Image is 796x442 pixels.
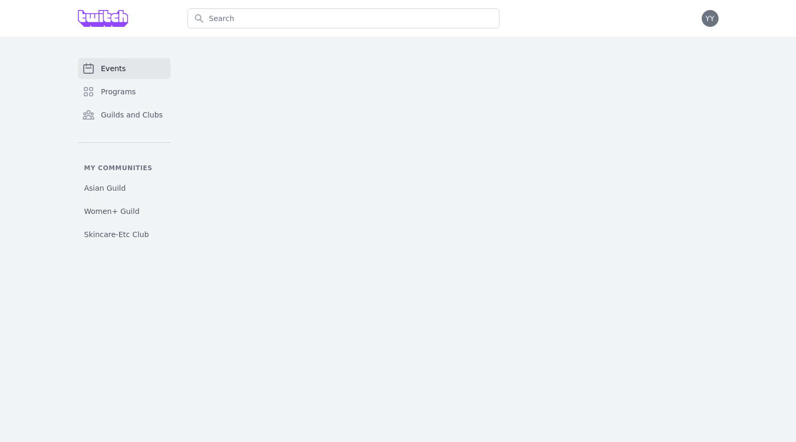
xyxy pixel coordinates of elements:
a: Asian Guild [78,179,171,198]
a: Events [78,58,171,79]
span: Skincare-Etc Club [84,229,149,240]
a: Skincare-Etc Club [78,225,171,244]
input: Search [188,8,499,28]
span: YY [705,15,714,22]
span: Guilds and Clubs [101,110,163,120]
span: Programs [101,86,136,97]
span: Women+ Guild [84,206,140,217]
p: My communities [78,164,171,172]
a: Women+ Guild [78,202,171,221]
a: Guilds and Clubs [78,104,171,125]
button: YY [702,10,719,27]
nav: Sidebar [78,58,171,244]
img: Grove [78,10,129,27]
span: Events [101,63,126,74]
a: Programs [78,81,171,102]
span: Asian Guild [84,183,126,193]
